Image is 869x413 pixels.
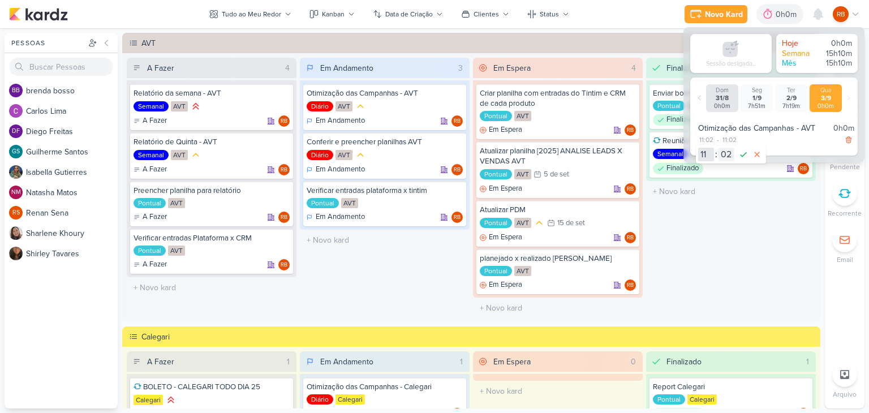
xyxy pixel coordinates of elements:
[307,212,365,223] div: Em Andamento
[782,58,816,68] div: Mês
[625,232,636,243] div: Rogerio Bispo
[648,183,814,200] input: + Novo kard
[341,198,358,208] div: AVT
[281,167,287,173] p: RB
[134,150,169,160] div: Semanal
[625,124,636,136] div: Rogerio Bispo
[627,235,634,241] p: RB
[9,247,23,260] img: Shirley Tavares
[802,356,814,368] div: 1
[828,208,862,218] p: Recorrente
[480,253,636,264] div: planejado x realizado Éden
[26,227,118,239] div: S h a r l e n e K h o u r y
[134,259,167,270] div: A Fazer
[706,60,756,67] div: Sessão desligada...
[316,115,365,127] p: Em Andamento
[627,187,634,192] p: RB
[514,111,531,121] div: AVT
[141,37,817,49] div: AVT
[12,88,20,94] p: bb
[454,215,461,221] p: RB
[708,102,736,110] div: 0h0m
[480,124,522,136] div: Em Espera
[307,88,463,98] div: Otimização das Campanhas - AVT
[812,102,840,110] div: 0h0m
[355,101,366,112] div: Prioridade Média
[653,101,685,111] div: Pontual
[9,145,23,158] div: Guilherme Santos
[134,233,290,243] div: Verificar entradas Plataforma x CRM
[320,356,373,368] div: Em Andamento
[653,163,703,174] div: Finalizado
[134,395,163,405] div: Calegari
[782,49,816,59] div: Semana
[798,163,809,174] div: Rogerio Bispo
[134,137,290,147] div: Relatório de Quinta - AVT
[307,186,463,196] div: Verificar entradas plataforma x tintim
[307,382,463,392] div: Otimização das Campanhas - Calegari
[278,115,290,127] div: Responsável: Rogerio Bispo
[818,58,852,68] div: 15h10m
[134,198,166,208] div: Pontual
[12,149,20,155] p: GS
[278,164,290,175] div: Rogerio Bispo
[833,122,854,134] div: 0h0m
[143,259,167,270] p: A Fazer
[687,394,717,405] div: Calegari
[143,115,167,127] p: A Fazer
[837,255,853,265] p: Email
[480,279,522,291] div: Em Espera
[278,212,290,223] div: Rogerio Bispo
[777,102,805,110] div: 7h19m
[26,146,118,158] div: G u i l h e r m e S a n t o s
[134,186,290,196] div: Preencher planilha para relatório
[307,394,333,405] div: Diário
[451,115,463,127] div: Responsável: Rogerio Bispo
[281,263,287,268] p: RB
[666,356,702,368] div: Finalizado
[147,356,174,368] div: A Fazer
[626,356,640,368] div: 0
[782,38,816,49] div: Hoje
[9,104,23,118] img: Carlos Lima
[9,7,68,21] img: kardz.app
[480,232,522,243] div: Em Espera
[818,38,852,49] div: 0h0m
[278,164,290,175] div: Responsável: Rogerio Bispo
[666,163,699,174] p: Finalizado
[625,183,636,195] div: Responsável: Rogerio Bispo
[653,136,809,146] div: Reunião com cliente AVT
[168,198,185,208] div: AVT
[480,266,512,276] div: Pontual
[480,205,636,215] div: Atualizar PDM
[514,266,531,276] div: AVT
[653,114,703,126] div: Finalizado
[708,94,736,102] div: 31/8
[708,87,736,94] div: Dom
[316,212,365,223] p: Em Andamento
[134,164,167,175] div: A Fazer
[777,87,805,94] div: Ter
[281,119,287,124] p: RB
[26,166,118,178] div: I s a b e l l a G u t i e r r e s
[134,382,290,392] div: BOLETO - CALEGARI TODO DIA 25
[514,169,531,179] div: AVT
[455,356,467,368] div: 1
[627,62,640,74] div: 4
[714,148,719,161] div: :
[316,164,365,175] p: Em Andamento
[143,164,167,175] p: A Fazer
[11,190,21,196] p: NM
[12,128,20,135] p: DF
[282,356,294,368] div: 1
[355,149,366,161] div: Prioridade Média
[307,150,333,160] div: Diário
[278,259,290,270] div: Responsável: Rogerio Bispo
[9,84,23,97] div: brenda bosso
[480,111,512,121] div: Pontual
[480,146,636,166] div: Atualizar planilha [2025] ANALISE LEADS X VENDAS AVT
[721,135,738,145] div: 11:02
[335,394,365,405] div: Calegari
[190,101,201,112] div: Prioridade Alta
[837,9,845,19] p: RB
